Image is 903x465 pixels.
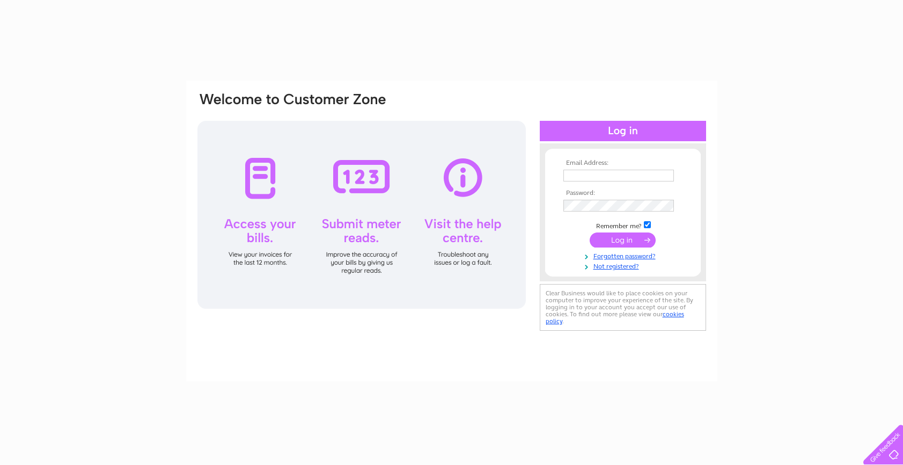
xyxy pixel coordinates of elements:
[546,310,684,325] a: cookies policy
[561,190,685,197] th: Password:
[561,220,685,230] td: Remember me?
[540,284,706,331] div: Clear Business would like to place cookies on your computer to improve your experience of the sit...
[563,260,685,271] a: Not registered?
[561,159,685,167] th: Email Address:
[590,233,656,248] input: Submit
[563,250,685,260] a: Forgotten password?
